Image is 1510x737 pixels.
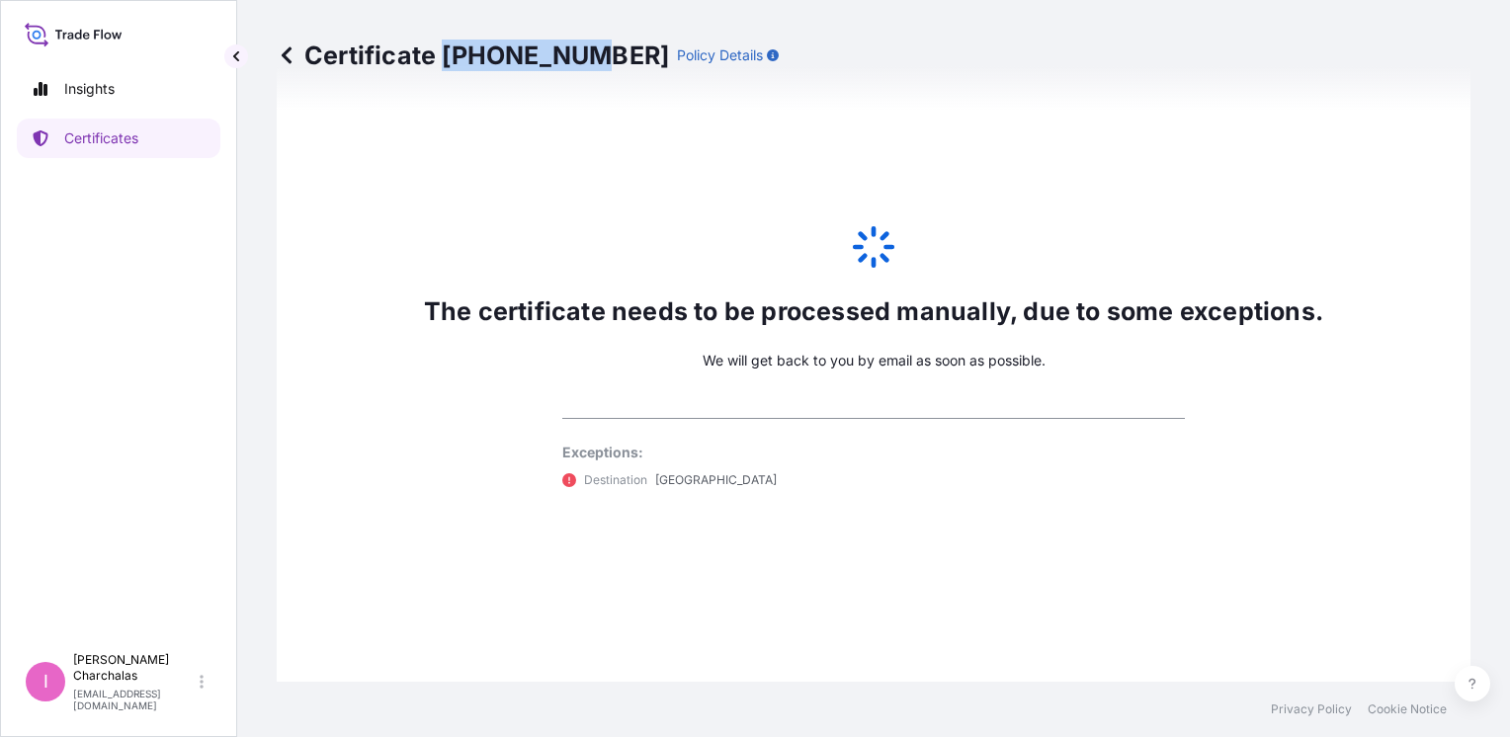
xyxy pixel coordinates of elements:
span: I [43,672,48,692]
p: We will get back to you by email as soon as possible. [703,351,1046,370]
p: The certificate needs to be processed manually, due to some exceptions. [424,295,1323,327]
a: Certificates [17,119,220,158]
p: Policy Details [677,45,763,65]
a: Privacy Policy [1271,701,1352,717]
p: Certificate [PHONE_NUMBER] [277,40,669,71]
p: [PERSON_NAME] Charchalas [73,652,196,684]
p: Destination [584,470,647,490]
p: Insights [64,79,115,99]
p: Exceptions: [562,443,1185,462]
p: [EMAIL_ADDRESS][DOMAIN_NAME] [73,688,196,711]
p: [GEOGRAPHIC_DATA] [655,470,777,490]
a: Insights [17,69,220,109]
a: Cookie Notice [1368,701,1447,717]
p: Certificates [64,128,138,148]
